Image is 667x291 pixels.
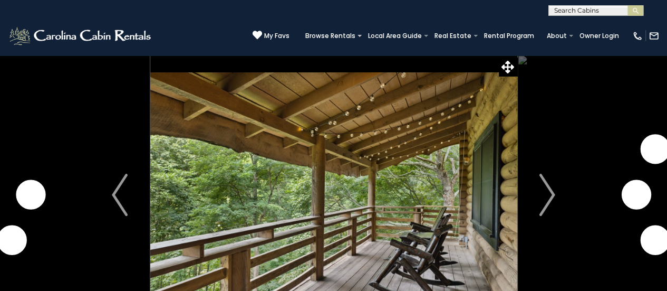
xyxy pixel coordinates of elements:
[539,174,555,216] img: arrow
[649,31,659,41] img: mail-regular-white.png
[253,30,289,41] a: My Favs
[479,29,539,43] a: Rental Program
[264,31,289,41] span: My Favs
[429,29,477,43] a: Real Estate
[632,31,643,41] img: phone-regular-white.png
[112,174,128,216] img: arrow
[574,29,624,43] a: Owner Login
[363,29,427,43] a: Local Area Guide
[300,29,361,43] a: Browse Rentals
[8,25,154,46] img: White-1-2.png
[542,29,572,43] a: About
